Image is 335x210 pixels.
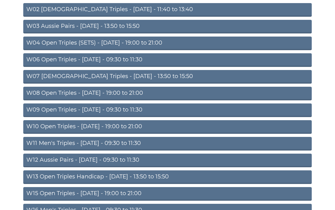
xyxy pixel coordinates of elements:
[23,170,312,184] a: W13 Open Triples Handicap - [DATE] - 13:50 to 15:50
[23,3,312,17] a: W02 [DEMOGRAPHIC_DATA] Triples - [DATE] - 11:40 to 13:40
[23,20,312,33] a: W03 Aussie Pairs - [DATE] - 13:50 to 15:50
[23,87,312,100] a: W08 Open Triples - [DATE] - 19:00 to 21:00
[23,154,312,167] a: W12 Aussie Pairs - [DATE] - 09:30 to 11:30
[23,137,312,151] a: W11 Men's Triples - [DATE] - 09:30 to 11:30
[23,103,312,117] a: W09 Open Triples - [DATE] - 09:30 to 11:30
[23,37,312,50] a: W04 Open Triples (SETS) - [DATE] - 19:00 to 21:00
[23,120,312,134] a: W10 Open Triples - [DATE] - 19:00 to 21:00
[23,70,312,84] a: W07 [DEMOGRAPHIC_DATA] Triples - [DATE] - 13:50 to 15:50
[23,187,312,201] a: W15 Open Triples - [DATE] - 19:00 to 21:00
[23,53,312,67] a: W06 Open Triples - [DATE] - 09:30 to 11:30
